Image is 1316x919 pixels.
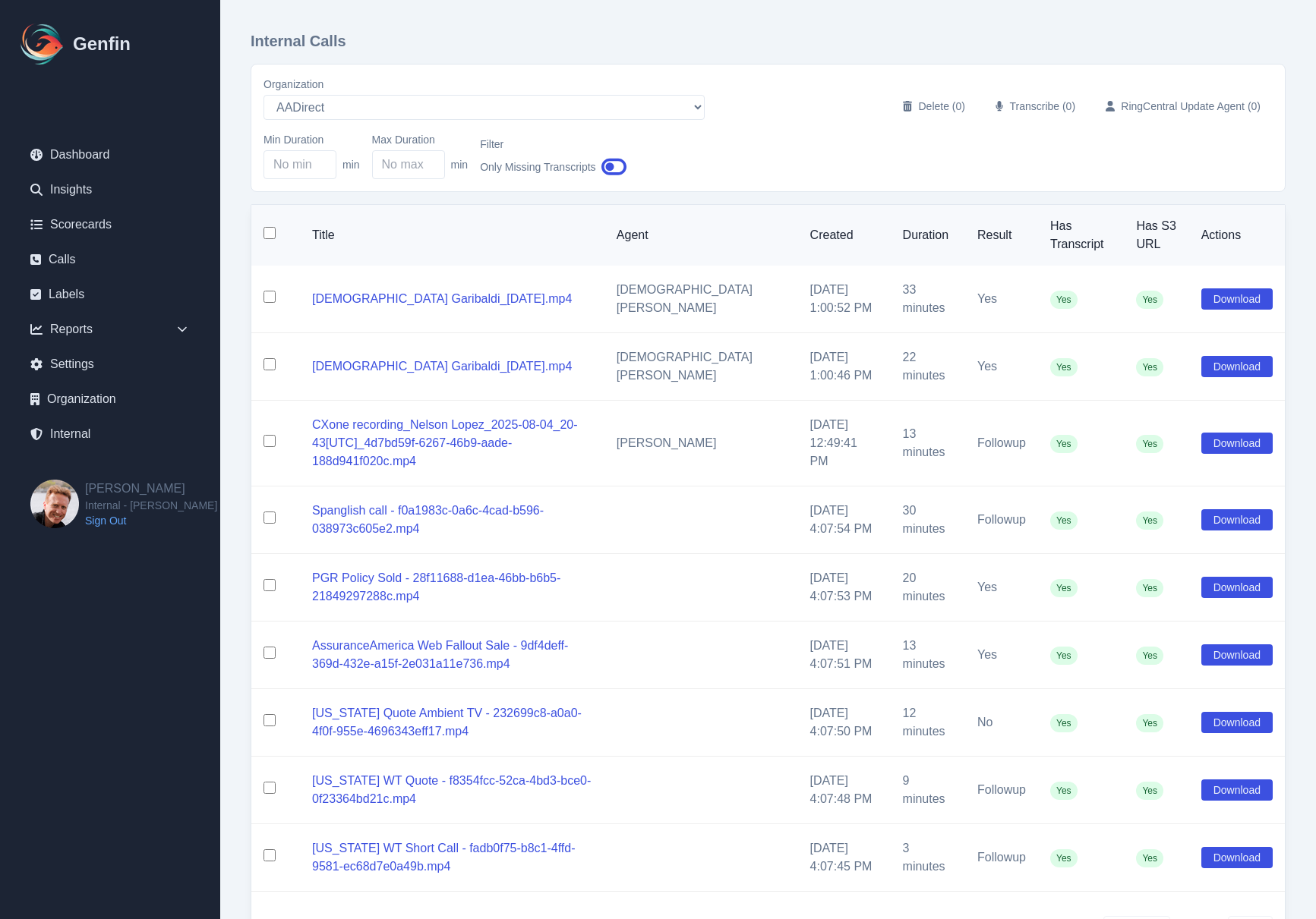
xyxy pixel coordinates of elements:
button: Download [1201,356,1273,377]
span: Yes [1136,647,1163,665]
span: Yes [1050,435,1078,453]
button: Download [1201,433,1273,454]
span: Yes [1136,714,1163,732]
button: RingCentral Update Agent (0) [1094,93,1273,120]
td: Yes [965,554,1038,622]
a: [US_STATE] WT Quote - f8354fcc-52ca-4bd3-bce0-0f23364bd21c.mp4 [312,774,591,805]
span: Yes [1050,579,1078,597]
td: Followup [965,824,1038,892]
a: Insights [18,175,202,205]
button: Download [1201,288,1273,310]
td: [DATE] 12:49:41 PM [798,401,891,486]
td: 20 minutes [891,554,965,622]
td: 13 minutes [891,401,965,486]
span: Yes [1136,435,1163,453]
th: Actions [1189,205,1285,266]
th: Duration [891,205,965,266]
td: Yes [965,333,1038,401]
button: Download [1201,847,1273,868]
a: Spanglish call - f0a1983c-0a6c-4cad-b596-038973c605e2.mp4 [312,504,544,535]
button: Download [1201,712,1273,733]
span: Yes [1050,714,1078,732]
a: CXone recording_Nelson Lopez_2025-08-04_20-43[UTC]_4d7bd59f-6267-46b9-aade-188d941f020c.mp4 [312,418,578,467]
a: [DEMOGRAPHIC_DATA] Garibaldi_[DATE].mp4 [312,292,572,305]
td: [DEMOGRAPHIC_DATA][PERSON_NAME] [604,266,798,333]
a: [US_STATE] Quote Ambient TV - 232699c8-a0a0-4f0f-955e-4696343eff17.mp4 [312,707,582,738]
a: [DEMOGRAPHIC_DATA] Garibaldi_[DATE].mp4 [312,360,572,373]
td: [DATE] 1:00:46 PM [798,333,891,401]
button: Download [1201,509,1273,530]
span: Yes [1050,849,1078,867]
a: AssuranceAmerica Web Fallout Sale - 9df4deff-369d-432e-a15f-2e031a11e736.mp4 [312,639,568,670]
button: Download [1201,577,1273,598]
span: Yes [1136,358,1163,376]
span: Yes [1050,291,1078,309]
label: Filter [480,137,626,152]
label: Organization [264,77,705,92]
span: Yes [1136,849,1163,867]
a: Settings [18,349,202,379]
span: Yes [1050,358,1078,376]
td: 12 minutes [891,689,965,757]
span: Only Missing Transcripts [480,159,595,175]
button: Download [1201,644,1273,666]
td: 13 minutes [891,622,965,689]
th: Title [300,205,604,266]
th: Created [798,205,891,266]
td: Followup [965,486,1038,554]
span: min [342,157,360,172]
td: [DATE] 1:00:52 PM [798,266,891,333]
td: 3 minutes [891,824,965,892]
h1: Internal Calls [251,30,1286,52]
td: 9 minutes [891,757,965,824]
td: [DATE] 4:07:53 PM [798,554,891,622]
th: Has Transcript [1038,205,1124,266]
a: Scorecards [18,209,202,240]
span: min [451,157,469,172]
a: Organization [18,384,202,414]
span: Yes [1136,291,1163,309]
td: [DATE] 4:07:48 PM [798,757,891,824]
td: [DATE] 4:07:51 PM [798,622,891,689]
label: Max Duration [372,132,469,147]
input: No max [372,150,445,179]
label: Min Duration [264,132,360,147]
td: 30 minutes [891,486,965,554]
td: Followup [965,757,1038,824]
td: [PERSON_NAME] [604,401,798,486]
div: Reports [18,314,202,345]
a: Dashboard [18,140,202,170]
a: PGR Policy Sold - 28f11688-d1ea-46bb-b6b5-21849297288c.mp4 [312,571,560,603]
button: Delete (0) [891,93,977,120]
a: [US_STATE] WT Short Call - fadb0f75-b8c1-4ffd-9581-ec68d7e0a49b.mp4 [312,842,576,873]
h1: Genfin [73,32,131,56]
th: Has S3 URL [1124,205,1188,266]
td: [DEMOGRAPHIC_DATA][PERSON_NAME] [604,333,798,401]
a: Sign Out [85,513,217,528]
td: [DATE] 4:07:50 PM [798,689,891,757]
span: Yes [1136,511,1163,530]
span: Yes [1050,511,1078,530]
td: [DATE] 4:07:45 PM [798,824,891,892]
td: 33 minutes [891,266,965,333]
td: Yes [965,266,1038,333]
span: Yes [1136,782,1163,800]
button: Download [1201,779,1273,801]
span: Yes [1136,579,1163,597]
td: Followup [965,401,1038,486]
a: Calls [18,244,202,275]
td: [DATE] 4:07:54 PM [798,486,891,554]
h2: [PERSON_NAME] [85,480,217,498]
input: No min [264,150,336,179]
td: Yes [965,622,1038,689]
a: Labels [18,279,202,310]
td: No [965,689,1038,757]
th: Agent [604,205,798,266]
button: Transcribe (0) [983,93,1087,120]
span: Yes [1050,647,1078,665]
a: Internal [18,419,202,449]
img: Brian Dunagan [30,480,79,528]
th: Result [965,205,1038,266]
td: 22 minutes [891,333,965,401]
span: Yes [1050,782,1078,800]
